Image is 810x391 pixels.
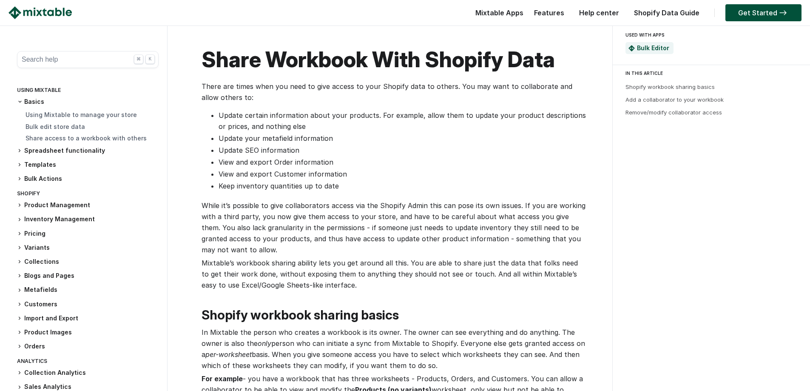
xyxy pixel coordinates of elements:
a: Bulk edit store data [26,123,85,130]
div: Analytics [17,356,159,368]
h1: Share Workbook With Shopify Data [202,47,587,72]
h3: Basics [17,97,159,106]
h3: Orders [17,342,159,351]
a: Share access to a workbook with others [26,134,147,142]
img: Mixtable logo [9,6,72,19]
div: Using Mixtable [17,85,159,97]
h3: Spreadsheet functionality [17,146,159,155]
div: K [145,54,155,64]
h3: Inventory Management [17,215,159,224]
h3: Pricing [17,229,159,238]
li: Update certain information about your products. For example, allow them to update your product de... [219,110,587,132]
a: Remove/modify collaborator access [625,109,722,116]
li: View and export Customer information [219,168,587,180]
div: Shopify [17,188,159,201]
a: Shopify Data Guide [630,9,704,17]
li: Update your metafield information [219,133,587,144]
h3: Collection Analytics [17,368,159,377]
div: ⌘ [134,54,143,64]
p: While it’s possible to give collaborators access via the Shopify Admin this can pose its own issu... [202,200,587,255]
h3: Import and Export [17,314,159,323]
h3: Variants [17,243,159,252]
div: Mixtable Apps [471,6,523,23]
a: Features [530,9,568,17]
h2: Shopify workbook sharing basics [202,308,587,323]
h3: Blogs and Pages [17,271,159,280]
p: In Mixtable the person who creates a workbook is its owner. The owner can see everything and do a... [202,327,587,371]
em: per-worksheet [205,350,252,359]
h3: Bulk Actions [17,174,159,183]
strong: For example [202,374,243,383]
h3: Customers [17,300,159,309]
a: Help center [575,9,623,17]
p: Mixtable’s workbook sharing ability lets you get around all this. You are able to share just the ... [202,257,587,291]
em: only [258,339,271,348]
li: Update SEO information [219,145,587,156]
h3: Product Management [17,201,159,210]
li: View and export Order information [219,157,587,168]
p: There are times when you need to give access to your Shopify data to others. You may want to coll... [202,81,587,103]
h3: Collections [17,257,159,266]
li: Keep inventory quantities up to date [219,180,587,191]
img: Mixtable Spreadsheet Bulk Editor App [628,45,635,51]
a: Using Mixtable to manage your store [26,111,137,118]
div: USED WITH APPS [625,30,794,40]
h3: Templates [17,160,159,169]
h3: Product Images [17,328,159,337]
a: Add a collaborator to your workbook [625,96,724,103]
a: Get Started [725,4,801,21]
img: arrow-right.svg [777,10,789,15]
button: Search help ⌘ K [17,51,159,68]
a: Bulk Editor [637,44,669,51]
h3: Metafields [17,285,159,294]
a: Shopify workbook sharing basics [625,83,715,90]
div: IN THIS ARTICLE [625,69,802,77]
